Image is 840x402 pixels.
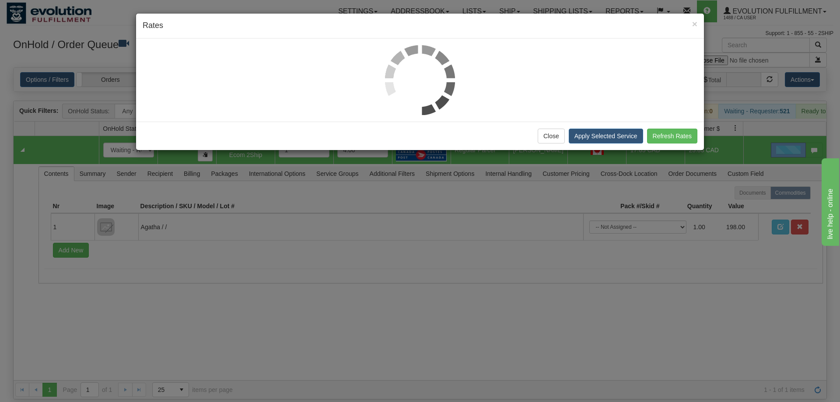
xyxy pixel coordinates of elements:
[538,129,565,143] button: Close
[820,156,839,245] iframe: chat widget
[569,129,643,143] button: Apply Selected Service
[7,5,81,16] div: live help - online
[143,20,697,31] h4: Rates
[385,45,455,115] img: loader.gif
[692,19,697,28] button: Close
[692,19,697,29] span: ×
[647,129,697,143] button: Refresh Rates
